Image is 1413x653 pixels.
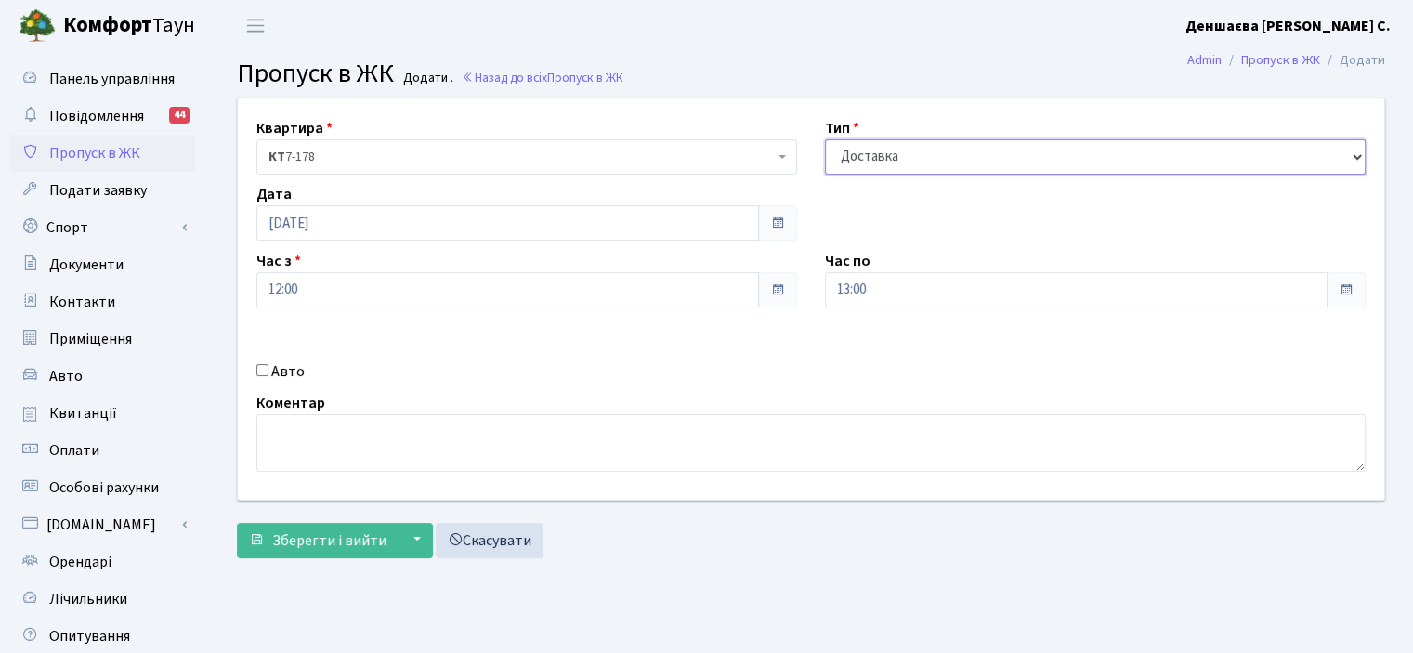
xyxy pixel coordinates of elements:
span: Документи [49,255,124,275]
a: Контакти [9,283,195,320]
span: Орендарі [49,552,111,572]
span: Квитанції [49,403,117,424]
label: Коментар [256,392,325,414]
span: <b>КТ</b>&nbsp;&nbsp;&nbsp;&nbsp;7-178 [256,139,797,175]
a: Авто [9,358,195,395]
a: Admin [1187,50,1222,70]
img: logo.png [19,7,56,45]
a: Приміщення [9,320,195,358]
span: Особові рахунки [49,477,159,498]
button: Переключити навігацію [232,10,279,41]
span: Оплати [49,440,99,461]
label: Квартира [256,117,333,139]
label: Авто [271,360,305,383]
a: Деншаєва [PERSON_NAME] С. [1185,15,1391,37]
a: Документи [9,246,195,283]
a: Скасувати [436,523,543,558]
span: Пропуск в ЖК [237,55,394,92]
nav: breadcrumb [1159,41,1413,80]
span: <b>КТ</b>&nbsp;&nbsp;&nbsp;&nbsp;7-178 [268,148,774,166]
b: Комфорт [63,10,152,40]
span: Пропуск в ЖК [547,69,623,86]
span: Пропуск в ЖК [49,143,140,163]
div: 44 [169,107,190,124]
a: Назад до всіхПропуск в ЖК [462,69,623,86]
a: Повідомлення44 [9,98,195,135]
span: Зберегти і вийти [272,530,386,551]
span: Контакти [49,292,115,312]
li: Додати [1320,50,1385,71]
label: Тип [825,117,859,139]
small: Додати . [399,71,453,86]
label: Час з [256,250,301,272]
button: Зберегти і вийти [237,523,399,558]
a: Оплати [9,432,195,469]
span: Панель управління [49,69,175,89]
a: Орендарі [9,543,195,581]
a: Особові рахунки [9,469,195,506]
span: Подати заявку [49,180,147,201]
label: Час по [825,250,870,272]
span: Приміщення [49,329,132,349]
a: Панель управління [9,60,195,98]
a: [DOMAIN_NAME] [9,506,195,543]
b: Деншаєва [PERSON_NAME] С. [1185,16,1391,36]
span: Авто [49,366,83,386]
a: Пропуск в ЖК [1241,50,1320,70]
a: Пропуск в ЖК [9,135,195,172]
a: Спорт [9,209,195,246]
a: Лічильники [9,581,195,618]
span: Таун [63,10,195,42]
label: Дата [256,183,292,205]
a: Подати заявку [9,172,195,209]
span: Лічильники [49,589,127,609]
a: Квитанції [9,395,195,432]
span: Повідомлення [49,106,144,126]
b: КТ [268,148,285,166]
span: Опитування [49,626,130,646]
